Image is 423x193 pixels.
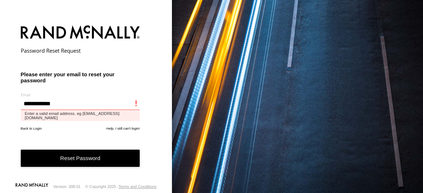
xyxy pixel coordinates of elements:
[106,126,140,130] a: Help, I still can't login!
[53,184,81,189] div: Version: 308.01
[21,47,140,54] h2: Password Reset Request
[21,126,42,130] a: Back to Login
[21,71,140,83] h3: Please enter your email to reset your password
[21,150,140,167] button: Reset Password
[119,184,157,189] a: Terms and Conditions
[21,92,140,97] label: Email
[21,110,140,121] label: Enter a valid email address. eg [EMAIL_ADDRESS][DOMAIN_NAME]
[85,184,157,189] div: © Copyright 2025 -
[15,183,48,190] a: Visit our Website
[21,24,140,42] img: Rand McNally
